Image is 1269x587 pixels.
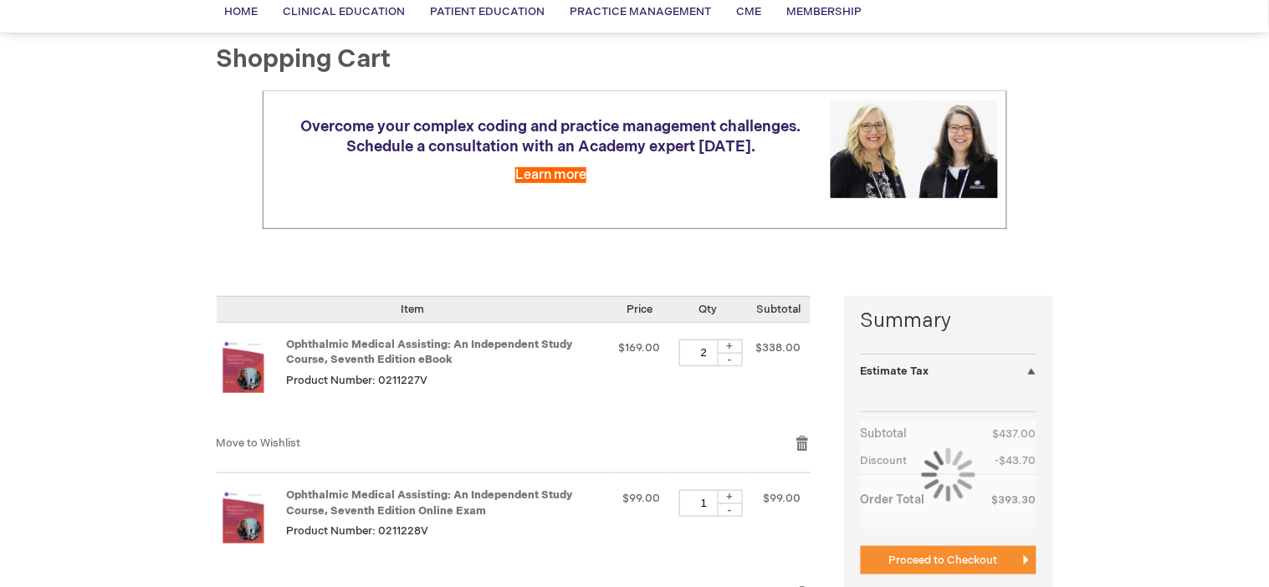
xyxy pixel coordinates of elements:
span: Subtotal [756,303,801,316]
span: $338.00 [756,341,801,355]
a: Ophthalmic Medical Assisting: An Independent Study Course, Seventh Edition eBook [217,339,287,418]
span: Home [225,5,258,18]
span: $99.00 [764,492,801,505]
span: Qty [699,303,718,316]
span: Practice Management [571,5,712,18]
input: Qty [679,490,729,517]
span: Patient Education [431,5,545,18]
div: - [718,353,743,366]
div: + [718,339,743,354]
span: Overcome your complex coding and practice management challenges. Schedule a consultation with an ... [301,118,801,156]
img: Ophthalmic Medical Assisting: An Independent Study Course, Seventh Edition Online Exam [217,490,270,544]
a: Move to Wishlist [217,436,301,450]
span: Item [402,303,425,316]
span: Clinical Education [284,5,406,18]
a: Ophthalmic Medical Assisting: An Independent Study Course, Seventh Edition eBook [287,338,573,367]
a: Ophthalmic Medical Assisting: An Independent Study Course, Seventh Edition Online Exam [287,488,573,518]
a: Ophthalmic Medical Assisting: An Independent Study Course, Seventh Edition Online Exam [217,490,287,569]
div: + [718,490,743,504]
span: Membership [787,5,862,18]
span: Proceed to Checkout [889,554,998,567]
span: Shopping Cart [217,44,391,74]
strong: Summary [861,307,1036,335]
button: Proceed to Checkout [861,546,1036,574]
strong: Estimate Tax [861,365,929,378]
img: Loading... [922,448,975,502]
img: Schedule a consultation with an Academy expert today [831,100,998,198]
span: $99.00 [623,492,661,505]
span: Product Number: 0211228V [287,524,429,538]
a: Learn more [515,167,586,183]
span: $169.00 [619,341,661,355]
span: CME [737,5,762,18]
span: Price [627,303,652,316]
input: Qty [679,339,729,366]
img: Ophthalmic Medical Assisting: An Independent Study Course, Seventh Edition eBook [217,339,270,393]
span: Product Number: 0211227V [287,374,428,387]
div: - [718,503,743,517]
